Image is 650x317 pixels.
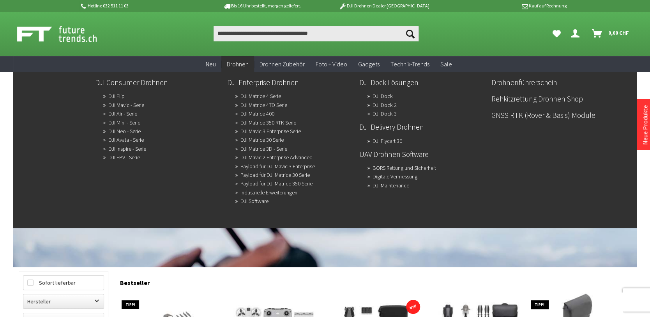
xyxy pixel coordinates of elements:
[120,271,631,290] div: Bestseller
[390,60,429,68] span: Technik-Trends
[589,26,633,41] a: Warenkorb
[240,108,274,119] a: DJI Matrice 400
[108,152,140,163] a: DJI FPV - Serie
[227,60,249,68] span: Drohnen
[221,56,254,72] a: Drohnen
[491,92,617,105] a: Rehkitzrettung Drohnen Shop
[108,117,140,128] a: DJI Mini - Serie
[240,169,310,180] a: Payload für DJI Matrice 30 Serie
[240,161,315,172] a: Payload für DJI Mavic 3 Enterprise
[108,134,144,145] a: DJI Avata - Serie
[323,1,445,11] p: DJI Drohnen Dealer [GEOGRAPHIC_DATA]
[359,76,485,89] a: DJI Dock Lösungen
[200,56,221,72] a: Neu
[358,60,380,68] span: Gadgets
[240,187,297,198] a: Industrielle Erweiterungen
[385,56,435,72] a: Technik-Trends
[373,162,436,173] a: BORS Rettung und Sicherheit
[79,1,201,11] p: Hotline 032 511 11 03
[240,126,301,137] a: DJI Mavic 3 Enterprise Serie
[23,276,104,290] label: Sofort lieferbar
[108,126,141,137] a: DJI Neo - Serie
[435,56,457,72] a: Sale
[108,91,125,102] a: DJI Flip
[240,178,313,189] a: Payload für DJI Matrice 350 Serie
[108,108,137,119] a: DJI Air - Serie
[373,91,393,102] a: DJI Dock
[240,117,296,128] a: DJI Matrice 350 RTK Serie
[310,56,353,72] a: Foto + Video
[402,26,419,41] button: Suchen
[353,56,385,72] a: Gadgets
[440,60,452,68] span: Sale
[206,60,216,68] span: Neu
[23,294,104,308] label: Hersteller
[108,100,144,110] a: DJI Mavic - Serie
[491,76,617,89] a: Drohnenführerschein
[549,26,565,41] a: Meine Favoriten
[254,56,310,72] a: Drohnen Zubehör
[316,60,347,68] span: Foto + Video
[608,27,629,39] span: 0,00 CHF
[240,100,287,110] a: DJI Matrice 4TD Serie
[95,76,221,89] a: DJI Consumer Drohnen
[373,135,402,146] a: DJI Flycart 30
[240,152,313,163] a: DJI Mavic 2 Enterprise Advanced
[227,76,353,89] a: DJI Enterprise Drohnen
[359,148,485,161] a: UAV Drohnen Software
[568,26,586,41] a: Dein Konto
[373,108,397,119] a: DJI Dock 3
[445,1,566,11] p: Kauf auf Rechnung
[641,105,649,145] a: Neue Produkte
[240,91,281,102] a: DJI Matrice 4 Serie
[240,143,287,154] a: DJI Matrice 3D - Serie
[108,143,146,154] a: DJI Inspire - Serie
[214,26,419,41] input: Produkt, Marke, Kategorie, EAN, Artikelnummer…
[359,120,485,134] a: DJI Delivery Drohnen
[373,100,397,110] a: DJI Dock 2
[201,1,323,11] p: Bis 16 Uhr bestellt, morgen geliefert.
[260,60,305,68] span: Drohnen Zubehör
[491,109,617,122] a: GNSS RTK (Rover & Basis) Module
[373,171,417,182] a: Digitale Vermessung
[240,196,268,207] a: DJI Software
[240,134,284,145] a: DJI Matrice 30 Serie
[373,180,409,191] a: DJI Maintenance
[17,24,114,44] img: Shop Futuretrends - zur Startseite wechseln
